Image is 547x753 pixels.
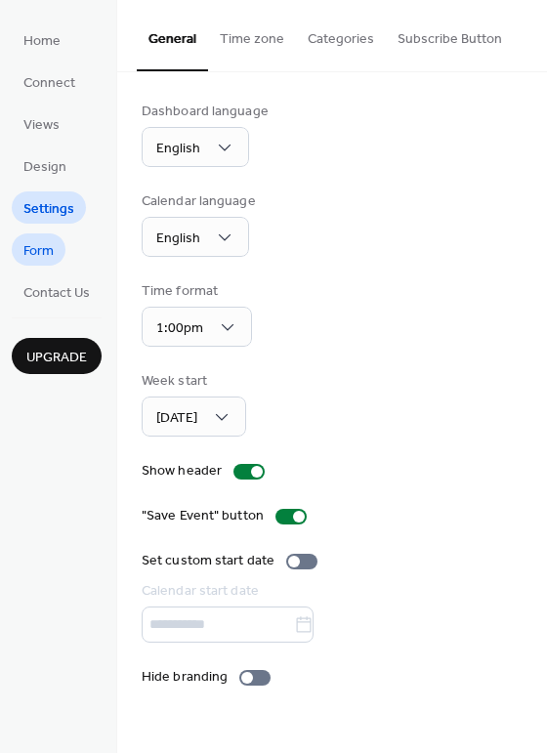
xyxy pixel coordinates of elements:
[142,581,519,602] div: Calendar start date
[142,506,264,526] div: "Save Event" button
[12,191,86,224] a: Settings
[23,31,61,52] span: Home
[23,283,90,304] span: Contact Us
[23,157,66,178] span: Design
[12,23,72,56] a: Home
[12,149,78,182] a: Design
[142,551,274,571] div: Set custom start date
[156,405,197,432] span: [DATE]
[23,199,74,220] span: Settings
[12,65,87,98] a: Connect
[156,136,200,162] span: English
[156,315,203,342] span: 1:00pm
[26,348,87,368] span: Upgrade
[142,371,242,392] div: Week start
[12,338,102,374] button: Upgrade
[23,241,54,262] span: Form
[12,275,102,308] a: Contact Us
[142,461,222,481] div: Show header
[142,191,256,212] div: Calendar language
[23,115,60,136] span: Views
[12,107,71,140] a: Views
[142,667,228,688] div: Hide branding
[23,73,75,94] span: Connect
[12,233,65,266] a: Form
[156,226,200,252] span: English
[142,102,269,122] div: Dashboard language
[142,281,248,302] div: Time format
